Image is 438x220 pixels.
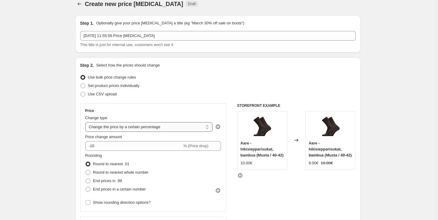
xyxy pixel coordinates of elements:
span: Price change amount [85,135,122,139]
span: % (Price drop) [183,144,208,148]
span: Round to nearest .01 [93,162,129,166]
div: 9.00€ [309,160,319,166]
span: Change type [85,116,107,120]
h2: Step 1. [80,20,94,26]
span: Show rounding direction options? [93,200,151,205]
h2: Step 2. [80,62,94,68]
span: Rounding [85,153,102,158]
span: Aare - hikisiepparisukat, bambua (Musta / 40-42) [240,141,284,157]
img: 5241-199_1_60ba1e1f-e0f3-41ca-874f-25822936529c_80x.jpg [319,114,343,138]
span: Use bulk price change rules [88,75,136,79]
img: 5241-199_1_60ba1e1f-e0f3-41ca-874f-25822936529c_80x.jpg [250,114,274,138]
p: Optionally give your price [MEDICAL_DATA] a title (eg "March 30% off sale on boots") [96,20,244,26]
span: This title is just for internal use, customers won't see it [80,42,173,47]
span: Set product prices individually [88,83,140,88]
input: -15 [85,141,182,151]
h3: Price [85,108,94,113]
div: help [215,124,221,130]
span: End prices in a certain number [93,187,146,191]
span: Round to nearest whole number [93,170,149,175]
strike: 10.00€ [321,160,333,166]
span: Use CSV upload [88,92,117,96]
div: 10.00€ [240,160,252,166]
h6: STOREFRONT EXAMPLE [237,103,356,108]
p: Select how the prices should change [96,62,160,68]
span: Create new price [MEDICAL_DATA] [85,1,183,7]
span: Aare - hikisiepparisukat, bambua (Musta / 40-42) [309,141,352,157]
span: Draft [188,2,196,6]
input: 30% off holiday sale [80,31,356,41]
span: End prices in .99 [93,178,122,183]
